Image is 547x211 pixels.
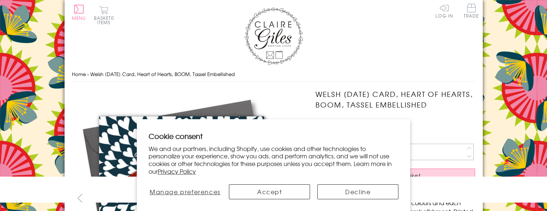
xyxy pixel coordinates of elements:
[149,131,399,141] h2: Cookie consent
[316,89,475,110] h1: Welsh [DATE] Card, Heart of Hearts, BOOM, Tassel Embellished
[97,15,114,26] span: 0 items
[317,184,398,199] button: Decline
[149,184,222,199] button: Manage preferences
[72,190,88,206] button: prev
[94,6,114,25] button: Basket0 items
[158,167,196,176] a: Privacy Policy
[72,15,86,21] span: Menu
[72,71,86,78] a: Home
[464,4,479,19] a: Trade
[229,184,310,199] button: Accept
[464,4,479,18] span: Trade
[72,5,86,20] button: Menu
[244,7,303,65] img: Claire Giles Greetings Cards
[435,4,453,18] a: Log In
[150,187,220,196] span: Manage preferences
[87,71,89,78] span: ›
[90,71,235,78] span: Welsh [DATE] Card, Heart of Hearts, BOOM, Tassel Embellished
[316,117,342,126] span: WVTA011
[149,145,399,175] p: We and our partners, including Shopify, use cookies and other technologies to personalize your ex...
[72,67,475,82] nav: breadcrumbs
